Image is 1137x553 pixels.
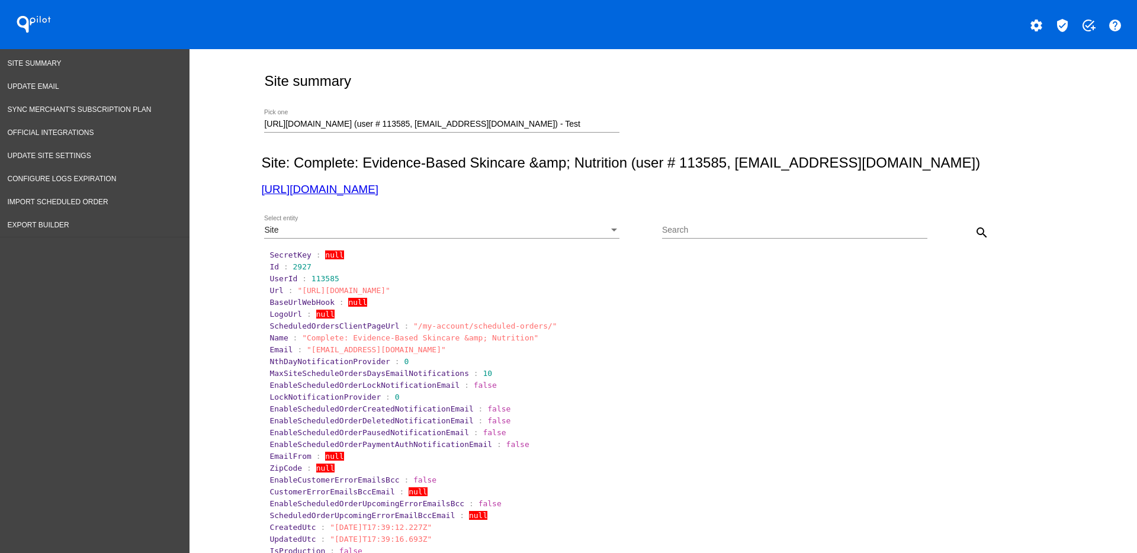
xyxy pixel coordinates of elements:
[269,535,316,544] span: UpdatedUtc
[460,511,464,520] span: :
[497,440,502,449] span: :
[483,369,492,378] span: 10
[330,535,432,544] span: "[DATE]T17:39:16.693Z"
[316,310,335,319] span: null
[269,333,288,342] span: Name
[269,381,460,390] span: EnableScheduledOrderLockNotificationEmail
[8,128,94,137] span: Official Integrations
[269,345,293,354] span: Email
[293,262,311,271] span: 2927
[269,286,283,295] span: Url
[1108,18,1122,33] mat-icon: help
[8,105,152,114] span: Sync Merchant's Subscription Plan
[1055,18,1069,33] mat-icon: verified_user
[269,416,473,425] span: EnableScheduledOrderDeletedNotificationEmail
[404,321,409,330] span: :
[478,499,502,508] span: false
[269,464,302,472] span: ZipCode
[8,152,91,160] span: Update Site Settings
[307,310,311,319] span: :
[325,452,343,461] span: null
[474,369,478,378] span: :
[8,175,117,183] span: Configure logs expiration
[269,523,316,532] span: CreatedUtc
[269,393,381,401] span: LockNotificationProvider
[264,225,278,234] span: Site
[269,428,469,437] span: EnableScheduledOrderPausedNotificationEmail
[409,487,427,496] span: null
[395,393,400,401] span: 0
[261,155,1060,171] h2: Site: Complete: Evidence-Based Skincare &amp; Nutrition (user # 113585, [EMAIL_ADDRESS][DOMAIN_NA...
[404,357,409,366] span: 0
[8,198,108,206] span: Import Scheduled Order
[269,321,399,330] span: ScheduledOrdersClientPageUrl
[311,274,339,283] span: 113585
[413,321,557,330] span: "/my-account/scheduled-orders/"
[1029,18,1043,33] mat-icon: settings
[404,475,409,484] span: :
[297,286,390,295] span: "[URL][DOMAIN_NAME]"
[339,298,344,307] span: :
[269,262,279,271] span: Id
[307,464,311,472] span: :
[307,345,446,354] span: "[EMAIL_ADDRESS][DOMAIN_NAME]"
[269,298,335,307] span: BaseUrlWebHook
[483,428,506,437] span: false
[269,487,394,496] span: CustomerErrorEmailsBccEmail
[464,381,469,390] span: :
[348,298,367,307] span: null
[975,226,989,240] mat-icon: search
[469,511,487,520] span: null
[395,357,400,366] span: :
[284,262,288,271] span: :
[474,381,497,390] span: false
[316,452,321,461] span: :
[487,416,510,425] span: false
[261,183,378,195] a: [URL][DOMAIN_NAME]
[478,404,483,413] span: :
[297,345,302,354] span: :
[478,416,483,425] span: :
[269,274,297,283] span: UserId
[474,428,478,437] span: :
[264,120,619,129] input: Number
[269,452,311,461] span: EmailFrom
[8,82,59,91] span: Update Email
[269,440,492,449] span: EnableScheduledOrderPaymentAuthNotificationEmail
[302,274,307,283] span: :
[330,523,432,532] span: "[DATE]T17:39:12.227Z"
[325,250,343,259] span: null
[386,393,390,401] span: :
[662,226,927,235] input: Search
[269,369,469,378] span: MaxSiteScheduleOrdersDaysEmailNotifications
[8,221,69,229] span: Export Builder
[1081,18,1096,33] mat-icon: add_task
[316,464,335,472] span: null
[269,475,399,484] span: EnableCustomerErrorEmailsBcc
[269,310,302,319] span: LogoUrl
[269,499,464,508] span: EnableScheduledOrderUpcomingErrorEmailsBcc
[293,333,298,342] span: :
[487,404,510,413] span: false
[321,523,326,532] span: :
[413,475,436,484] span: false
[269,250,311,259] span: SecretKey
[264,226,619,235] mat-select: Select entity
[8,59,62,67] span: Site Summary
[269,404,473,413] span: EnableScheduledOrderCreatedNotificationEmail
[316,250,321,259] span: :
[321,535,326,544] span: :
[302,333,538,342] span: "Complete: Evidence-Based Skincare &amp; Nutrition"
[264,73,351,89] h2: Site summary
[400,487,404,496] span: :
[10,12,57,36] h1: QPilot
[269,511,455,520] span: ScheduledOrderUpcomingErrorEmailBccEmail
[288,286,293,295] span: :
[469,499,474,508] span: :
[269,357,390,366] span: NthDayNotificationProvider
[506,440,529,449] span: false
